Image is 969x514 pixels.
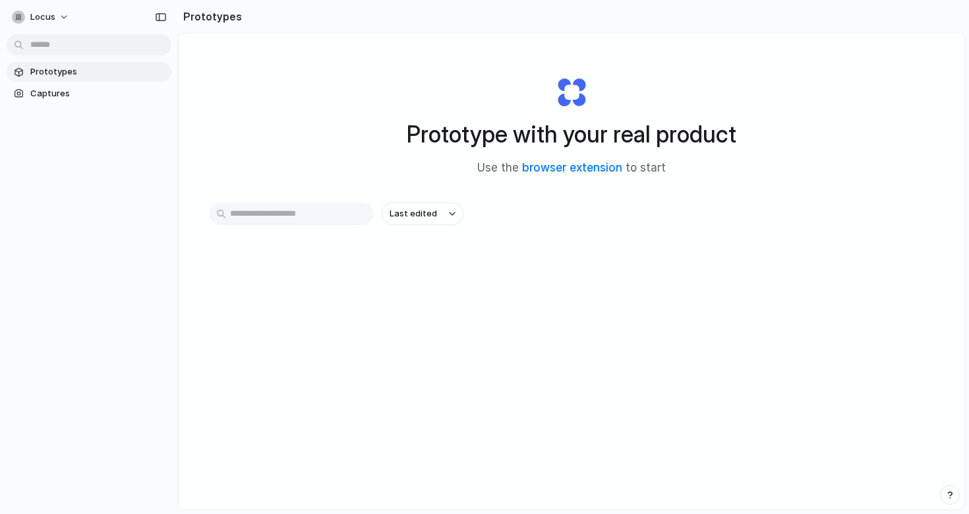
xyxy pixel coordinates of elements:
button: Locus [7,7,76,28]
a: Captures [7,84,171,104]
span: Use the to start [477,160,666,177]
a: Prototypes [7,62,171,82]
a: browser extension [522,161,622,174]
h1: Prototype with your real product [407,117,736,152]
span: Captures [30,87,166,100]
button: Last edited [382,203,463,225]
span: Prototypes [30,65,166,79]
span: Last edited [390,207,437,220]
h2: Prototypes [178,9,242,24]
span: Locus [30,11,55,24]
